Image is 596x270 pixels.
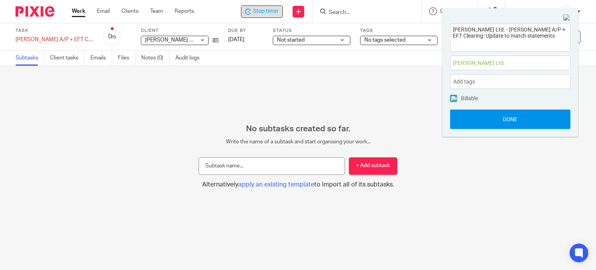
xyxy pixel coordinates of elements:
[145,37,198,43] span: [PERSON_NAME] Ltd.
[72,7,85,15] a: Work
[108,32,116,41] div: 0
[141,51,170,66] a: Notes (0)
[199,181,397,189] button: Alternativelyapply an existing templateto import all of its subtasks.
[451,96,457,102] img: checked.png
[50,51,85,66] a: Client tasks
[118,51,135,66] a: Files
[175,51,205,66] a: Audit logs
[238,181,314,188] span: apply an existing template
[90,51,112,66] a: Emails
[112,35,116,39] small: /0
[199,138,397,146] p: Write the name of a subtask and start organising your work...
[450,110,570,129] button: Done
[450,24,570,49] textarea: [PERSON_NAME] Ltd. - [PERSON_NAME] A/P + EFT Clearing- Update to match statements
[141,28,218,34] label: Client
[360,28,438,34] label: Tags
[228,37,244,42] span: [DATE]
[150,7,163,15] a: Team
[16,36,93,44] div: TG Schulz A/P + EFT Clearing- Update to match statements
[175,7,194,15] a: Reports
[453,59,551,67] span: [PERSON_NAME] Ltd.
[349,157,397,175] button: + Add subtask
[97,7,110,15] a: Email
[199,157,345,175] input: Subtask name...
[199,124,397,134] h2: No subtasks created so far.
[560,5,572,18] img: deximal_460x460_FB_Twitter.png
[16,36,93,44] div: [PERSON_NAME] A/P + EFT Clearing- Update to match statements
[513,7,556,15] p: [PERSON_NAME]
[453,76,479,88] span: Add tags
[16,6,54,17] img: Pixie
[241,5,283,18] div: TG Schulz Ltd. - TG Schulz A/P + EFT Clearing- Update to match statements
[440,9,470,14] span: Get Support
[121,7,139,15] a: Clients
[328,9,398,16] input: Search
[563,14,570,21] img: Close
[273,28,350,34] label: Status
[364,37,405,43] span: No tags selected
[16,28,93,34] label: Task
[450,56,570,70] div: Project: TG Schulz Ltd.
[16,51,44,66] a: Subtasks
[228,28,263,34] label: Due by
[277,37,305,43] span: Not started
[253,7,279,16] span: Stop timer
[461,96,478,101] span: Billable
